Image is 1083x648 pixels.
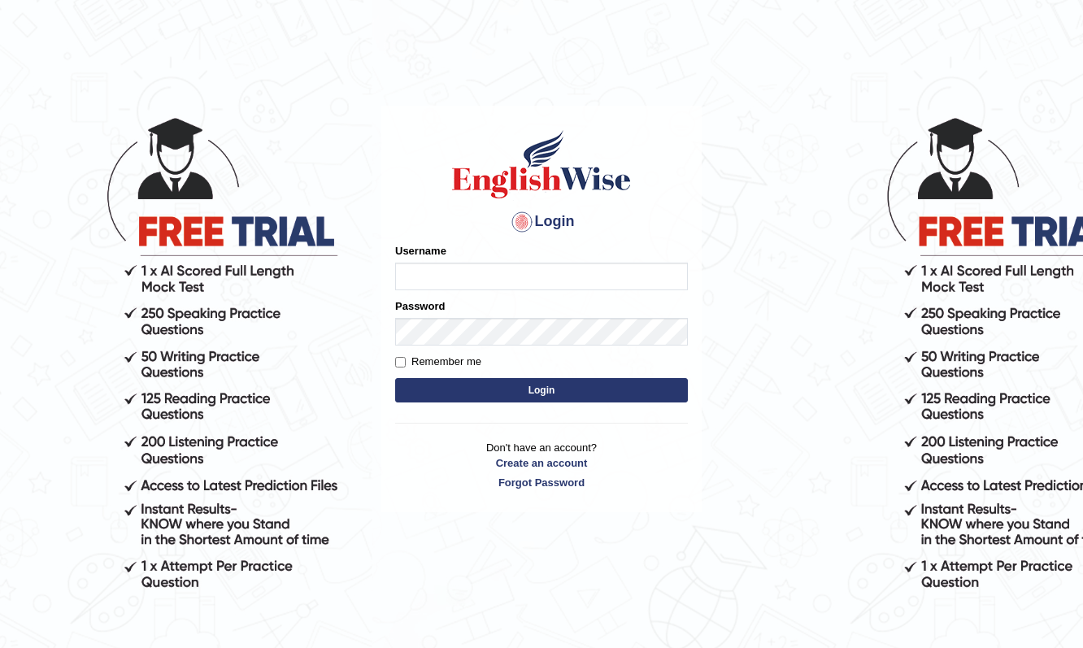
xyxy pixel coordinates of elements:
[449,128,634,201] img: Logo of English Wise sign in for intelligent practice with AI
[395,440,688,490] p: Don't have an account?
[395,357,406,367] input: Remember me
[395,243,446,259] label: Username
[395,455,688,471] a: Create an account
[395,354,481,370] label: Remember me
[395,209,688,235] h4: Login
[395,378,688,402] button: Login
[395,475,688,490] a: Forgot Password
[395,298,445,314] label: Password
